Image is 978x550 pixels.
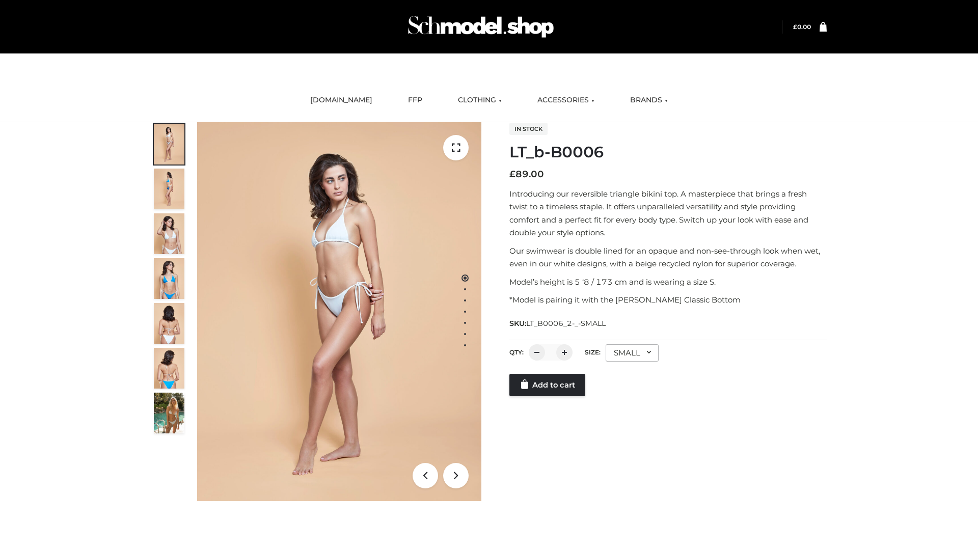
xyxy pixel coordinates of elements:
img: ArielClassicBikiniTop_CloudNine_AzureSky_OW114ECO_8-scaled.jpg [154,348,184,389]
p: *Model is pairing it with the [PERSON_NAME] Classic Bottom [509,293,827,307]
span: LT_B0006_2-_-SMALL [526,319,606,328]
a: FFP [400,89,430,112]
img: ArielClassicBikiniTop_CloudNine_AzureSky_OW114ECO_1 [197,122,481,501]
p: Model’s height is 5 ‘8 / 173 cm and is wearing a size S. [509,276,827,289]
label: QTY: [509,348,524,356]
img: ArielClassicBikiniTop_CloudNine_AzureSky_OW114ECO_1-scaled.jpg [154,124,184,164]
span: £ [793,23,797,31]
bdi: 0.00 [793,23,811,31]
img: Arieltop_CloudNine_AzureSky2.jpg [154,393,184,433]
img: Schmodel Admin 964 [404,7,557,47]
span: In stock [509,123,548,135]
h1: LT_b-B0006 [509,143,827,161]
img: ArielClassicBikiniTop_CloudNine_AzureSky_OW114ECO_2-scaled.jpg [154,169,184,209]
a: ACCESSORIES [530,89,602,112]
bdi: 89.00 [509,169,544,180]
a: BRANDS [622,89,675,112]
a: Add to cart [509,374,585,396]
img: ArielClassicBikiniTop_CloudNine_AzureSky_OW114ECO_4-scaled.jpg [154,258,184,299]
a: CLOTHING [450,89,509,112]
span: SKU: [509,317,607,329]
label: Size: [585,348,601,356]
p: Introducing our reversible triangle bikini top. A masterpiece that brings a fresh twist to a time... [509,187,827,239]
div: SMALL [606,344,659,362]
a: [DOMAIN_NAME] [303,89,380,112]
p: Our swimwear is double lined for an opaque and non-see-through look when wet, even in our white d... [509,244,827,270]
img: ArielClassicBikiniTop_CloudNine_AzureSky_OW114ECO_7-scaled.jpg [154,303,184,344]
span: £ [509,169,515,180]
img: ArielClassicBikiniTop_CloudNine_AzureSky_OW114ECO_3-scaled.jpg [154,213,184,254]
a: £0.00 [793,23,811,31]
